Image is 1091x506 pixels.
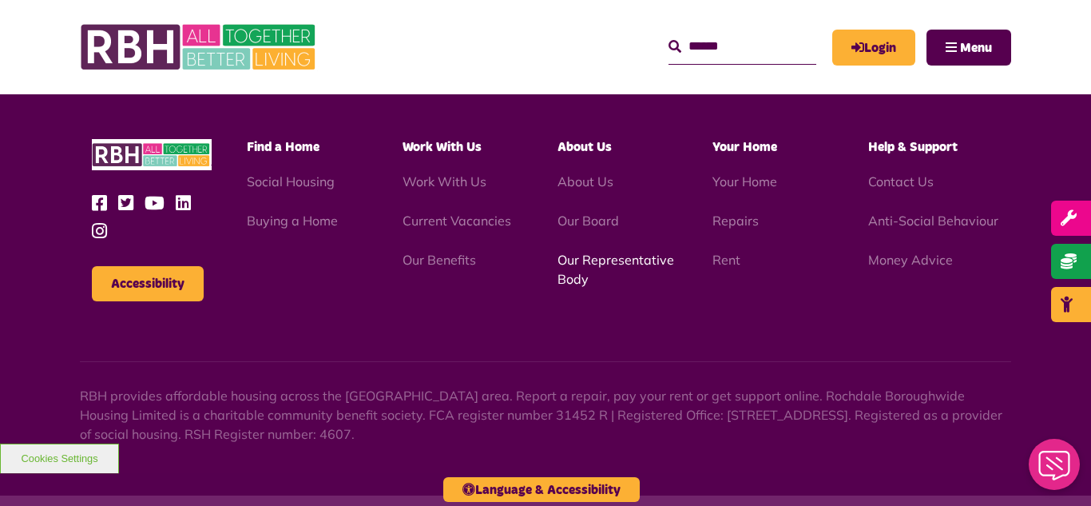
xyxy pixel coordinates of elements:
a: Work With Us [403,173,486,189]
input: Search [668,30,816,64]
a: Current Vacancies [403,213,511,229]
a: Our Board [557,213,619,229]
a: Rent [712,252,740,268]
a: Our Representative Body [557,252,674,287]
a: MyRBH [832,30,915,66]
a: Buying a Home [247,213,338,229]
span: Help & Support [868,141,958,153]
a: Money Advice [868,252,953,268]
button: Language & Accessibility [443,477,640,502]
a: Anti-Social Behaviour [868,213,998,229]
span: About Us [557,141,612,153]
a: Repairs [712,213,759,229]
a: Social Housing - open in a new tab [247,173,335,189]
span: Menu [960,42,992,54]
a: About Us [557,173,613,189]
p: RBH provides affordable housing across the [GEOGRAPHIC_DATA] area. Report a repair, pay your rent... [80,386,1011,444]
button: Accessibility [92,266,204,301]
img: RBH [92,139,212,170]
span: Your Home [712,141,777,153]
iframe: Netcall Web Assistant for live chat [1019,434,1091,506]
span: Work With Us [403,141,482,153]
span: Find a Home [247,141,319,153]
a: Contact Us [868,173,934,189]
a: Your Home [712,173,777,189]
a: Our Benefits [403,252,476,268]
button: Navigation [926,30,1011,66]
img: RBH [80,16,319,78]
